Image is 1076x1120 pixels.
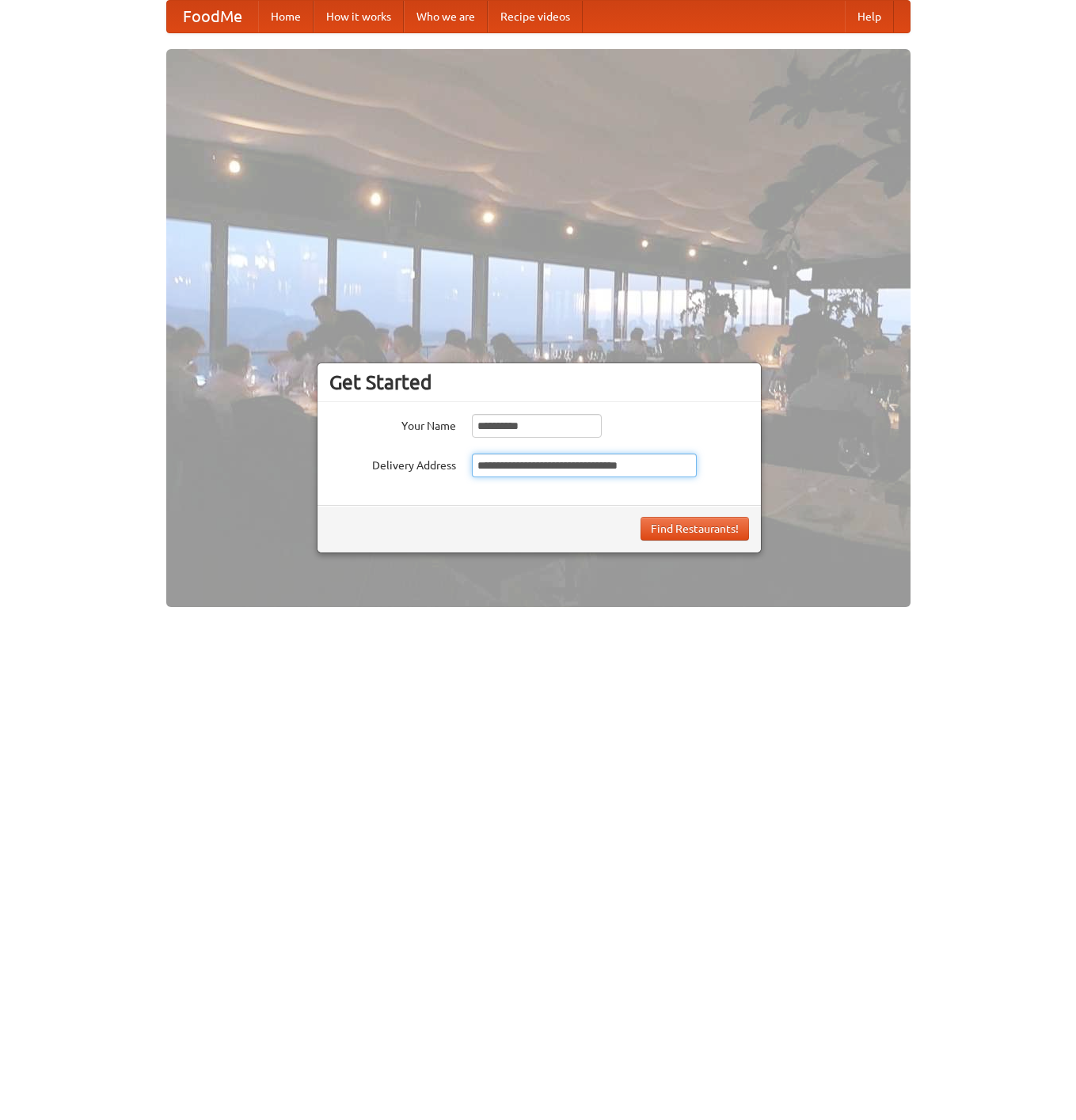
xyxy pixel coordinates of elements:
h3: Get Started [329,370,749,394]
a: Recipe videos [488,1,583,32]
a: Who we are [404,1,488,32]
a: How it works [314,1,404,32]
a: Help [845,1,894,32]
label: Delivery Address [329,454,456,473]
a: FoodMe [167,1,258,32]
label: Your Name [329,414,456,434]
a: Home [258,1,314,32]
button: Find Restaurants! [641,517,749,541]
